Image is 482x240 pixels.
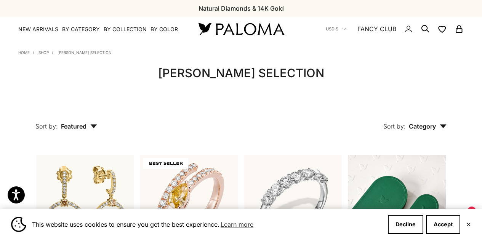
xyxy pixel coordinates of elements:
span: Category [409,122,447,130]
summary: By Color [151,25,178,33]
span: Sort by: [383,122,406,130]
button: Close [466,222,471,227]
button: Decline [388,215,423,234]
h1: [PERSON_NAME] Selection [36,65,446,81]
span: BEST SELLER [143,158,188,169]
a: Home [18,50,30,55]
span: Featured [61,122,97,130]
img: Cookie banner [11,217,26,232]
button: Accept [426,215,460,234]
button: Sort by: Featured [18,105,115,137]
nav: Primary navigation [18,25,180,33]
nav: Breadcrumb [18,49,112,55]
a: [PERSON_NAME] Selection [58,50,112,55]
summary: By Category [62,25,100,33]
span: This website uses cookies to ensure you get the best experience. [32,219,382,230]
a: FANCY CLUB [357,24,396,34]
button: Sort by: Category [366,105,464,137]
p: Natural Diamonds & 14K Gold [199,3,284,13]
a: Learn more [219,219,255,230]
span: Sort by: [35,122,58,130]
button: USD $ [326,25,346,32]
span: USD $ [326,25,338,32]
a: NEW ARRIVALS [18,25,58,33]
a: Shop [38,50,49,55]
nav: Secondary navigation [326,17,464,41]
summary: By Collection [104,25,147,33]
